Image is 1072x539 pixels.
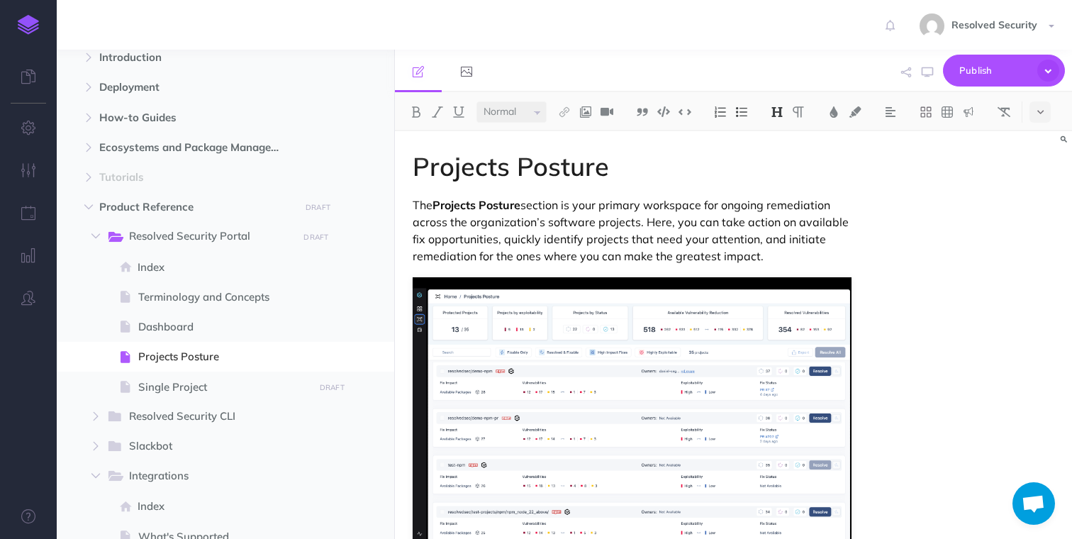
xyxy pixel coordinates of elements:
span: Resolved Security [944,18,1044,31]
p: The section is your primary workspace for ongoing remediation across the organization’s software ... [413,196,851,265]
span: Publish [959,60,1030,82]
span: Terminology and Concepts [138,289,309,306]
button: DRAFT [301,199,336,216]
img: Alignment dropdown menu button [884,106,897,118]
img: logo-mark.svg [18,15,39,35]
button: DRAFT [314,379,350,396]
img: Code block button [657,106,670,117]
small: DRAFT [320,383,345,392]
button: DRAFT [298,229,334,245]
img: Underline button [452,106,465,118]
h1: Projects Posture [413,152,851,181]
img: Inline code button [679,106,691,117]
span: Integrations [129,467,288,486]
img: Ordered list button [714,106,727,118]
button: Publish [943,55,1065,87]
img: 8b1647bb1cd73c15cae5ed120f1c6fc6.jpg [920,13,944,38]
img: Link button [558,106,571,118]
span: Tutorials [99,169,291,186]
img: Headings dropdown button [771,106,783,118]
small: DRAFT [306,203,330,212]
img: Blockquote button [636,106,649,118]
strong: Projects Posture [432,198,520,212]
img: Callout dropdown menu button [962,106,975,118]
span: Index [138,259,309,276]
span: Single Project [138,379,309,396]
span: Resolved Security CLI [129,408,288,426]
img: Text color button [827,106,840,118]
img: Clear styles button [998,106,1010,118]
img: Italic button [431,106,444,118]
span: Dashboard [138,318,309,335]
small: DRAFT [303,233,328,242]
span: How-to Guides [99,109,291,126]
img: Unordered list button [735,106,748,118]
img: Add video button [601,106,613,118]
span: Introduction [99,49,291,66]
span: Ecosystems and Package Managers [99,139,291,156]
a: Open chat [1012,482,1055,525]
span: Deployment [99,79,291,96]
img: Bold button [410,106,423,118]
img: Paragraph button [792,106,805,118]
img: Create table button [941,106,954,118]
span: Projects Posture [138,348,309,365]
span: Resolved Security Portal [129,228,288,246]
span: Slackbot [129,438,288,456]
img: Add image button [579,106,592,118]
span: Index [138,498,309,515]
img: Text background color button [849,106,861,118]
span: Product Reference [99,199,291,216]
